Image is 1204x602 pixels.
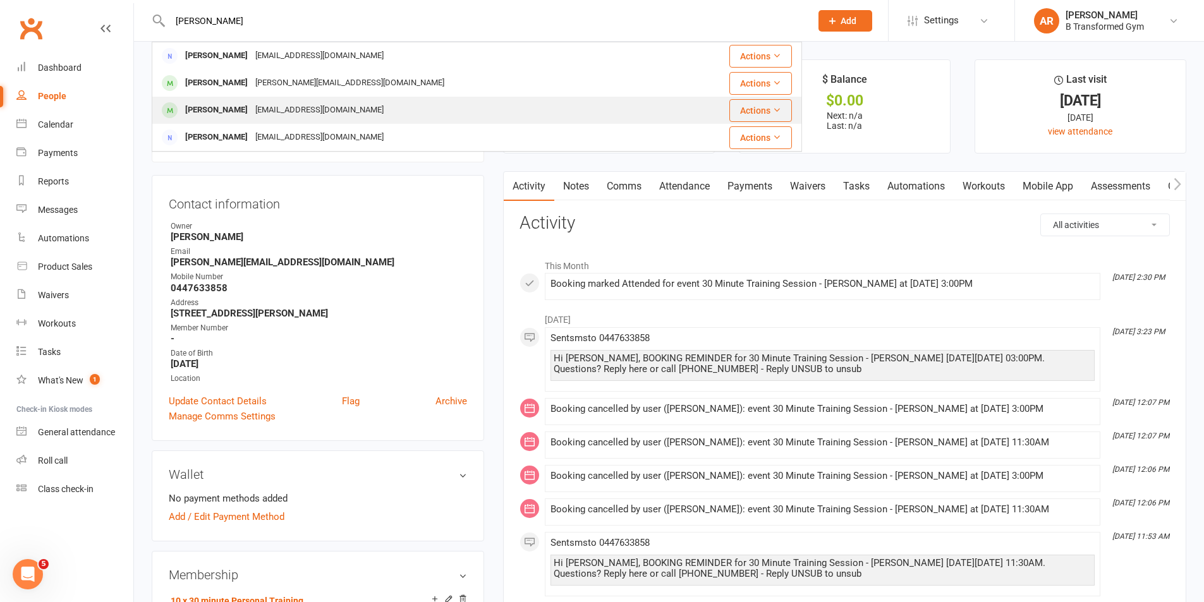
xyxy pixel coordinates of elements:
[520,306,1170,327] li: [DATE]
[520,214,1170,233] h3: Activity
[38,63,82,73] div: Dashboard
[1112,273,1165,282] i: [DATE] 2:30 PM
[16,54,133,82] a: Dashboard
[729,45,792,68] button: Actions
[719,172,781,201] a: Payments
[16,111,133,139] a: Calendar
[38,347,61,357] div: Tasks
[781,172,834,201] a: Waivers
[169,192,467,211] h3: Contact information
[342,394,360,409] a: Flag
[181,128,252,147] div: [PERSON_NAME]
[16,310,133,338] a: Workouts
[171,347,467,359] div: Date of Birth
[16,139,133,167] a: Payments
[879,172,954,201] a: Automations
[16,224,133,253] a: Automations
[16,253,133,281] a: Product Sales
[166,12,802,30] input: Search...
[38,119,73,129] div: Calendar
[1066,9,1144,21] div: [PERSON_NAME]
[1014,172,1082,201] a: Mobile App
[252,47,387,65] div: [EMAIL_ADDRESS][DOMAIN_NAME]
[171,322,467,334] div: Member Number
[822,71,867,94] div: $ Balance
[13,559,43,589] iframe: Intercom live chat
[38,290,69,300] div: Waivers
[16,167,133,196] a: Reports
[171,256,467,268] strong: [PERSON_NAME][EMAIL_ADDRESS][DOMAIN_NAME]
[38,205,78,215] div: Messages
[554,172,598,201] a: Notes
[1054,71,1107,94] div: Last visit
[171,373,467,385] div: Location
[171,271,467,283] div: Mobile Number
[1066,21,1144,32] div: B Transformed Gym
[1112,327,1165,336] i: [DATE] 3:23 PM
[169,394,267,409] a: Update Contact Details
[16,475,133,503] a: Class kiosk mode
[38,455,68,466] div: Roll call
[435,394,467,409] a: Archive
[1048,126,1112,136] a: view attendance
[818,10,872,32] button: Add
[181,47,252,65] div: [PERSON_NAME]
[954,172,1014,201] a: Workouts
[252,101,387,119] div: [EMAIL_ADDRESS][DOMAIN_NAME]
[1112,465,1169,474] i: [DATE] 12:06 PM
[38,318,76,328] div: Workouts
[169,467,467,481] h3: Wallet
[729,72,792,95] button: Actions
[38,375,83,385] div: What's New
[171,297,467,309] div: Address
[598,172,650,201] a: Comms
[181,101,252,119] div: [PERSON_NAME]
[987,111,1174,124] div: [DATE]
[1112,498,1169,507] i: [DATE] 12:06 PM
[550,537,650,548] span: Sent sms to 0447633858
[171,231,467,243] strong: [PERSON_NAME]
[38,233,89,243] div: Automations
[1082,172,1159,201] a: Assessments
[751,94,939,107] div: $0.00
[751,111,939,131] p: Next: n/a Last: n/a
[38,427,115,437] div: General attendance
[550,471,1095,481] div: Booking cancelled by user ([PERSON_NAME]): event 30 Minute Training Session - [PERSON_NAME] at [D...
[987,94,1174,107] div: [DATE]
[169,491,467,506] li: No payment methods added
[39,559,49,569] span: 5
[550,437,1095,448] div: Booking cancelled by user ([PERSON_NAME]): event 30 Minute Training Session - [PERSON_NAME] at [D...
[90,374,100,385] span: 1
[252,128,387,147] div: [EMAIL_ADDRESS][DOMAIN_NAME]
[169,409,276,424] a: Manage Comms Settings
[550,332,650,344] span: Sent sms to 0447633858
[171,333,467,344] strong: -
[16,338,133,366] a: Tasks
[729,99,792,122] button: Actions
[181,74,252,92] div: [PERSON_NAME]
[554,558,1092,579] div: Hi [PERSON_NAME], BOOKING REMINDER for 30 Minute Training Session - [PERSON_NAME] [DATE][DATE] 11...
[841,16,856,26] span: Add
[550,279,1095,289] div: Booking marked Attended for event 30 Minute Training Session - [PERSON_NAME] at [DATE] 3:00PM
[16,281,133,310] a: Waivers
[38,176,69,186] div: Reports
[1112,431,1169,440] i: [DATE] 12:07 PM
[1034,8,1059,33] div: AR
[252,74,448,92] div: [PERSON_NAME][EMAIL_ADDRESS][DOMAIN_NAME]
[554,353,1092,375] div: Hi [PERSON_NAME], BOOKING REMINDER for 30 Minute Training Session - [PERSON_NAME] [DATE][DATE] 03...
[16,82,133,111] a: People
[171,358,467,370] strong: [DATE]
[38,262,92,272] div: Product Sales
[1112,532,1169,541] i: [DATE] 11:53 AM
[171,220,467,232] div: Owner
[38,91,66,101] div: People
[38,148,78,158] div: Payments
[171,308,467,319] strong: [STREET_ADDRESS][PERSON_NAME]
[16,366,133,395] a: What's New1
[16,447,133,475] a: Roll call
[924,6,959,35] span: Settings
[550,404,1095,414] div: Booking cancelled by user ([PERSON_NAME]): event 30 Minute Training Session - [PERSON_NAME] at [D...
[520,253,1170,273] li: This Month
[16,196,133,224] a: Messages
[16,418,133,447] a: General attendance kiosk mode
